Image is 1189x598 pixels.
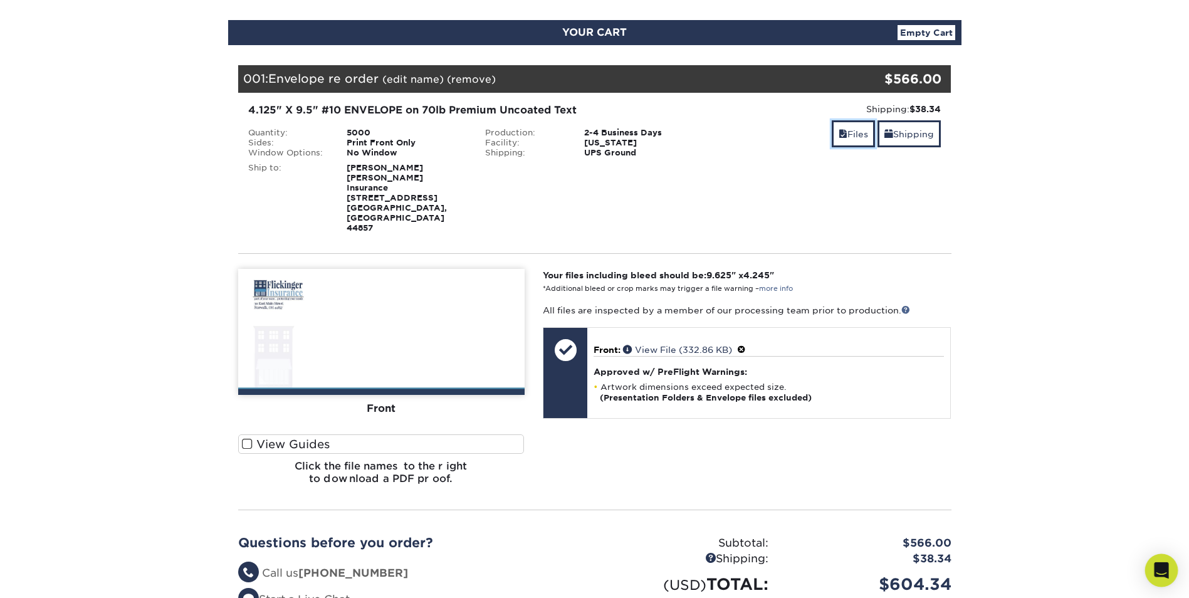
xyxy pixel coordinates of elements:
[562,26,627,38] span: YOUR CART
[663,577,706,593] small: (USD)
[238,394,525,422] div: Front
[238,434,525,454] label: View Guides
[543,270,774,280] strong: Your files including bleed should be: " x "
[743,270,770,280] span: 4.245
[575,138,713,148] div: [US_STATE]
[476,138,575,148] div: Facility:
[832,70,942,88] div: $566.00
[594,367,944,377] h4: Approved w/ PreFlight Warnings:
[778,535,961,552] div: $566.00
[759,285,793,293] a: more info
[248,103,704,118] div: 4.125" X 9.5" #10 ENVELOPE on 70lb Premium Uncoated Text
[268,71,379,85] span: Envelope re order
[877,120,941,147] a: Shipping
[476,128,575,138] div: Production:
[839,129,847,139] span: files
[382,73,444,85] a: (edit name)
[778,551,961,567] div: $38.34
[723,103,941,115] div: Shipping:
[543,304,951,317] p: All files are inspected by a member of our processing team prior to production.
[594,382,944,403] li: Artwork dimensions exceed expected size.
[239,148,338,158] div: Window Options:
[898,25,955,40] a: Empty Cart
[337,148,476,158] div: No Window
[239,128,338,138] div: Quantity:
[238,65,832,93] div: 001:
[476,148,575,158] div: Shipping:
[238,565,585,582] li: Call us
[884,129,893,139] span: shipping
[337,138,476,148] div: Print Front Only
[706,270,731,280] span: 9.625
[600,393,812,402] strong: (Presentation Folders & Envelope files excluded)
[575,148,713,158] div: UPS Ground
[595,535,778,552] div: Subtotal:
[832,120,875,147] a: Files
[778,572,961,596] div: $604.34
[543,285,793,293] small: *Additional bleed or crop marks may trigger a file warning –
[623,345,732,355] a: View File (332.86 KB)
[238,460,525,494] h6: Click the file names to the right to download a PDF proof.
[595,551,778,567] div: Shipping:
[575,128,713,138] div: 2-4 Business Days
[239,163,338,233] div: Ship to:
[238,535,585,550] h2: Questions before you order?
[347,163,447,233] strong: [PERSON_NAME] [PERSON_NAME] Insurance [STREET_ADDRESS] [GEOGRAPHIC_DATA], [GEOGRAPHIC_DATA] 44857
[909,104,941,114] strong: $38.34
[595,572,778,596] div: TOTAL:
[1145,554,1178,587] div: Open Intercom Messenger
[298,567,408,579] strong: [PHONE_NUMBER]
[447,73,496,85] a: (remove)
[239,138,338,148] div: Sides:
[337,128,476,138] div: 5000
[594,345,621,355] span: Front:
